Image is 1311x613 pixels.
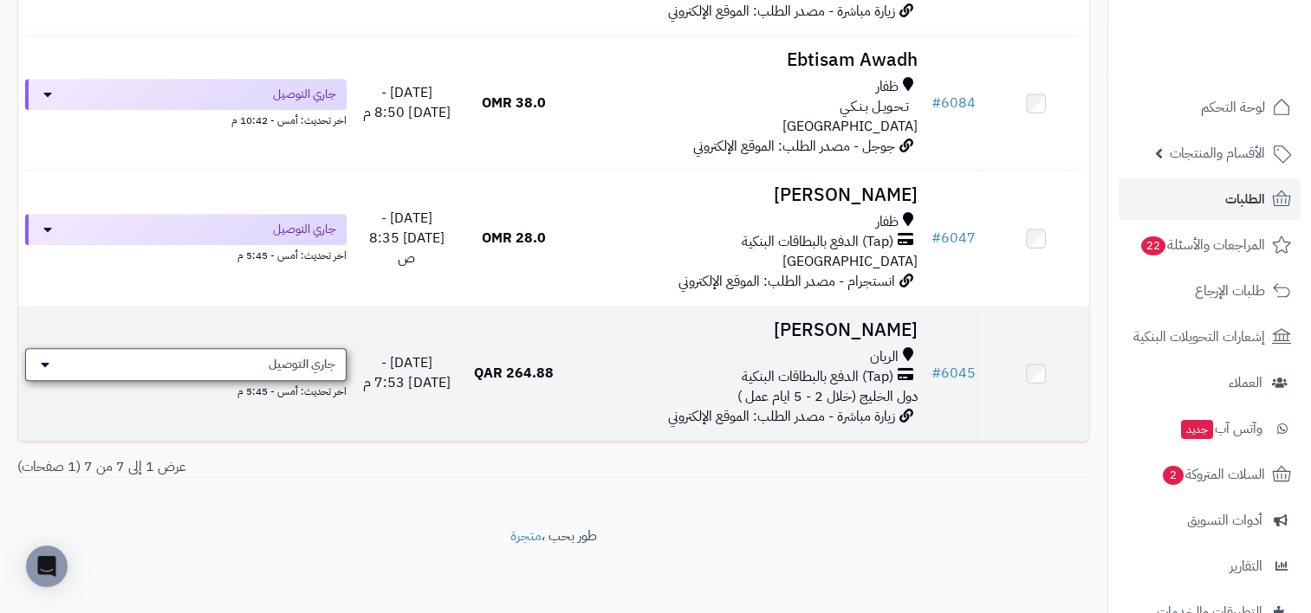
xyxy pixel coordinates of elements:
[931,228,975,248] a: #6047
[482,93,546,113] span: 38.0 OMR
[273,221,336,238] span: جاري التوصيل
[1119,224,1301,266] a: المراجعات والأسئلة22
[1139,233,1265,257] span: المراجعات والأسئلة
[1119,545,1301,587] a: التقارير
[667,1,894,22] span: زيارة مباشرة - مصدر الطلب: الموقع الإلكتروني
[1119,454,1301,495] a: السلات المتروكة2
[1170,141,1265,165] span: الأقسام والمنتجات
[667,406,894,427] span: زيارة مباشرة - مصدر الطلب: الموقع الإلكتروني
[1179,416,1262,441] span: وآتس آب
[26,545,68,587] div: Open Intercom Messenger
[782,251,917,272] span: [GEOGRAPHIC_DATA]
[363,82,450,123] span: [DATE] - [DATE] 8:50 م
[269,356,335,373] span: جاري التوصيل
[574,320,918,340] h3: [PERSON_NAME]
[363,352,450,393] span: [DATE] - [DATE] 7:53 م
[1230,554,1262,578] span: التقارير
[931,93,975,113] a: #6084
[1133,325,1265,349] span: إشعارات التحويلات البنكية
[741,367,892,387] span: (Tap) الدفع بالبطاقات البنكية
[1119,316,1301,358] a: إشعارات التحويلات البنكية
[1195,279,1265,303] span: طلبات الإرجاع
[875,77,898,97] span: ظفار
[1119,362,1301,403] a: العملاء
[474,363,554,384] span: 264.88 QAR
[25,110,347,128] div: اخر تحديث: أمس - 10:42 م
[1141,236,1165,255] span: 22
[510,526,542,546] a: متجرة
[692,136,894,157] span: جوجل - مصدر الطلب: الموقع الإلكتروني
[678,271,894,292] span: انستجرام - مصدر الطلب: الموقع الإلكتروني
[1187,508,1262,532] span: أدوات التسويق
[1229,371,1262,395] span: العملاء
[1119,87,1301,128] a: لوحة التحكم
[1119,178,1301,220] a: الطلبات
[741,232,892,252] span: (Tap) الدفع بالبطاقات البنكية
[1163,466,1184,485] span: 2
[1225,187,1265,211] span: الطلبات
[869,347,898,367] span: الريان
[25,381,347,399] div: اخر تحديث: أمس - 5:45 م
[1181,420,1213,439] span: جديد
[1119,408,1301,449] a: وآتس آبجديد
[482,228,546,248] span: 28.0 OMR
[273,86,336,103] span: جاري التوصيل
[839,97,908,117] span: تـحـويـل بـنـكـي
[1119,270,1301,312] a: طلبات الإرجاع
[1193,47,1295,83] img: logo-2.png
[1201,95,1265,119] span: لوحة التحكم
[782,116,917,137] span: [GEOGRAPHIC_DATA]
[931,363,940,384] span: #
[25,245,347,263] div: اخر تحديث: أمس - 5:45 م
[931,363,975,384] a: #6045
[875,212,898,232] span: ظفار
[369,208,445,268] span: [DATE] - [DATE] 8:35 ص
[4,457,554,477] div: عرض 1 إلى 7 من 7 (1 صفحات)
[1161,462,1265,487] span: السلات المتروكة
[931,93,940,113] span: #
[574,185,918,205] h3: [PERSON_NAME]
[1119,500,1301,541] a: أدوات التسويق
[574,50,918,70] h3: Ebtisam Awadh
[737,386,917,407] span: دول الخليج (خلال 2 - 5 ايام عمل )
[931,228,940,248] span: #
